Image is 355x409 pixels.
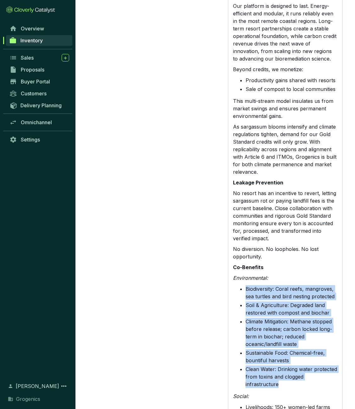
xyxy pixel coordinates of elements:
[246,365,337,388] li: Clean Water: Drinking water protected from toxins and clogged infrastructure
[246,349,337,364] li: Sustainable Food: Chemical-free, bountiful harvests
[21,90,47,97] span: Customers
[233,189,337,242] p: No resort has an incentive to revert, letting sargassum rot or paying landfill fees is the curren...
[16,395,40,403] span: Grogenics
[233,245,337,260] p: No diversion. No loopholes. No lost opportunity.
[233,66,337,73] p: Beyond credits, we monetize:
[6,64,72,75] a: Proposals
[246,301,337,316] li: Soil & Agriculture: Degraded land restored with compost and biochar
[6,76,72,87] a: Buyer Portal
[233,123,337,176] p: As sargassum blooms intensify and climate regulations tighten, demand for our Gold Standard credi...
[246,77,337,84] li: Productivity gains shared with resorts
[21,119,52,125] span: Omnichannel
[246,318,337,348] li: Climate Mitigation: Methane stopped before release; carbon locked long-term in biochar; reduced o...
[6,100,72,110] a: Delivery Planning
[246,285,337,300] li: Biodiversity: Coral reefs, mangroves, sea turtles and bird nesting protected
[246,85,337,93] li: Sale of compost to local communities
[233,393,249,399] em: Social:
[21,66,44,73] span: Proposals
[233,264,263,270] strong: Co-Benefits
[20,37,43,44] span: Inventory
[6,134,72,145] a: Settings
[21,136,40,143] span: Settings
[233,275,268,281] em: Environmental:
[6,117,72,128] a: Omnichannel
[6,23,72,34] a: Overview
[16,382,59,390] span: [PERSON_NAME]
[233,179,283,186] strong: Leakage Prevention
[21,55,34,61] span: Sales
[6,52,72,63] a: Sales
[233,97,337,120] p: This multi-stream model insulates us from market swings and ensures permanent environmental gains.
[6,35,72,46] a: Inventory
[6,88,72,99] a: Customers
[20,102,62,109] span: Delivery Planning
[21,78,50,85] span: Buyer Portal
[21,25,44,32] span: Overview
[233,2,337,62] p: Our platform is designed to last. Energy-efficient and modular, it runs reliably even in the most...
